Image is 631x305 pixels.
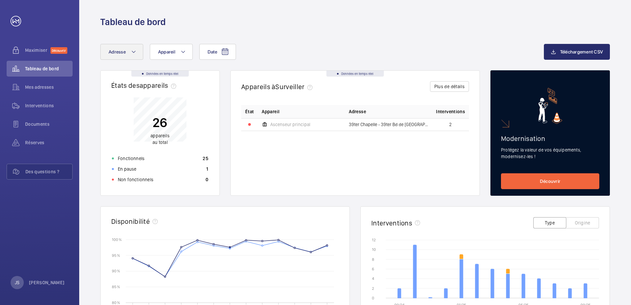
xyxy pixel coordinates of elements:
[112,253,120,257] text: 95 %
[50,47,67,54] span: Découvrir
[262,108,280,115] span: Appareil
[203,155,208,162] p: 25
[372,247,376,252] text: 10
[146,72,178,75] font: Données en temps réel
[245,108,254,115] p: État
[150,114,170,131] p: 26
[372,276,374,281] text: 4
[140,81,168,89] font: appareils
[111,217,150,225] h2: Disponibilité
[25,84,73,90] span: Mes adresses
[566,217,599,228] button: Origine
[112,300,120,305] text: 80 %
[349,122,428,127] span: 39ter Chapelle - 39ter Bd de [GEOGRAPHIC_DATA]
[275,83,304,91] font: Surveiller
[208,49,217,54] span: Date
[371,219,412,227] h2: Interventions
[25,121,73,127] span: Documents
[25,47,50,53] span: Maximiser
[449,122,452,127] span: 2
[501,147,599,160] p: Protégez la valeur de vos équipements, modernisez-les !
[111,81,140,89] font: États des
[118,156,145,161] font: Fonctionnels
[206,176,208,183] p: 0
[372,296,374,300] text: 0
[118,176,153,183] p: Non fonctionnels
[430,81,469,92] button: Plus de détails
[158,49,175,54] span: Appareil
[109,49,126,54] span: Adresse
[341,72,373,75] font: Données en temps réel
[206,166,208,172] p: 1
[25,65,73,72] span: Tableau de bord
[560,49,603,54] span: Téléchargement CSV
[533,217,566,228] button: Type
[100,16,166,28] h1: Tableau de bord
[372,286,374,291] text: 2
[501,134,599,143] h2: Modernisation
[150,133,170,138] span: appareils
[118,166,136,172] p: En pause
[25,168,72,175] span: Des questions ?
[112,237,122,242] text: 100 %
[112,285,120,289] text: 85 %
[372,238,376,242] text: 12
[15,279,19,286] p: JS
[538,88,562,124] img: marketing-card.svg
[112,269,120,273] text: 90 %
[436,108,465,115] span: Interventions
[29,279,65,286] p: [PERSON_NAME]
[372,267,374,271] text: 6
[150,44,193,60] button: Appareil
[25,139,73,146] span: Réserves
[25,102,73,109] span: Interventions
[150,133,170,145] font: au total
[199,44,236,60] button: Date
[100,44,143,60] button: Adresse
[241,83,275,91] font: Appareils à
[349,108,366,115] span: Adresse
[270,122,310,127] span: Ascenseur principal
[372,257,374,262] text: 8
[501,173,599,189] a: Découvrir
[544,44,610,60] button: Téléchargement CSV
